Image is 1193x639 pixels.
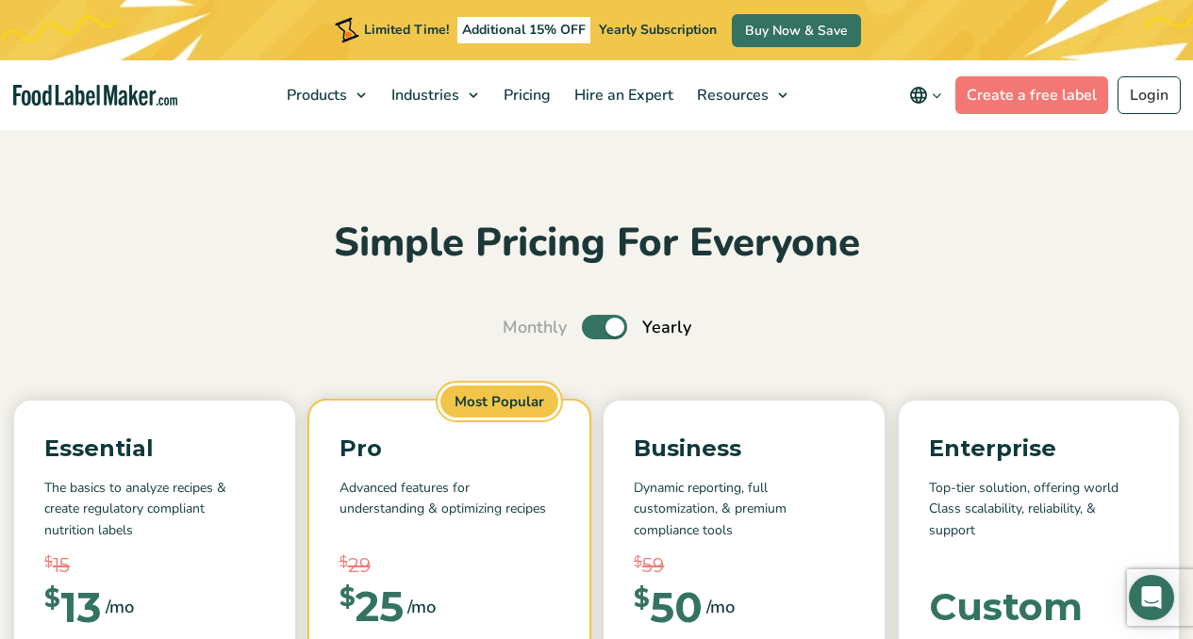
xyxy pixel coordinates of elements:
[340,585,404,627] div: 25
[380,60,488,130] a: Industries
[340,431,560,467] p: Pro
[386,85,461,106] span: Industries
[44,551,53,573] span: $
[106,594,134,620] span: /mo
[281,85,349,106] span: Products
[634,478,854,541] p: Dynamic reporting, full customization, & premium compliance tools
[955,76,1108,114] a: Create a free label
[634,586,650,611] span: $
[642,551,664,580] span: 59
[582,315,627,339] label: Toggle
[634,551,642,573] span: $
[407,594,436,620] span: /mo
[498,85,553,106] span: Pricing
[706,594,735,620] span: /mo
[634,431,854,467] p: Business
[492,60,558,130] a: Pricing
[348,551,371,580] span: 29
[563,60,681,130] a: Hire an Expert
[364,21,449,39] span: Limited Time!
[503,315,567,340] span: Monthly
[634,586,703,628] div: 50
[340,585,356,610] span: $
[340,478,560,541] p: Advanced features for understanding & optimizing recipes
[275,60,375,130] a: Products
[686,60,797,130] a: Resources
[14,218,1179,270] h2: Simple Pricing For Everyone
[340,551,348,573] span: $
[732,14,861,47] a: Buy Now & Save
[1129,575,1174,620] div: Open Intercom Messenger
[44,586,102,628] div: 13
[1118,76,1181,114] a: Login
[457,17,590,43] span: Additional 15% OFF
[929,588,1083,626] div: Custom
[438,383,561,421] span: Most Popular
[44,478,265,541] p: The basics to analyze recipes & create regulatory compliant nutrition labels
[642,315,691,340] span: Yearly
[569,85,675,106] span: Hire an Expert
[44,431,265,467] p: Essential
[599,21,717,39] span: Yearly Subscription
[691,85,770,106] span: Resources
[44,586,60,611] span: $
[929,431,1150,467] p: Enterprise
[929,478,1150,541] p: Top-tier solution, offering world Class scalability, reliability, & support
[53,551,70,580] span: 15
